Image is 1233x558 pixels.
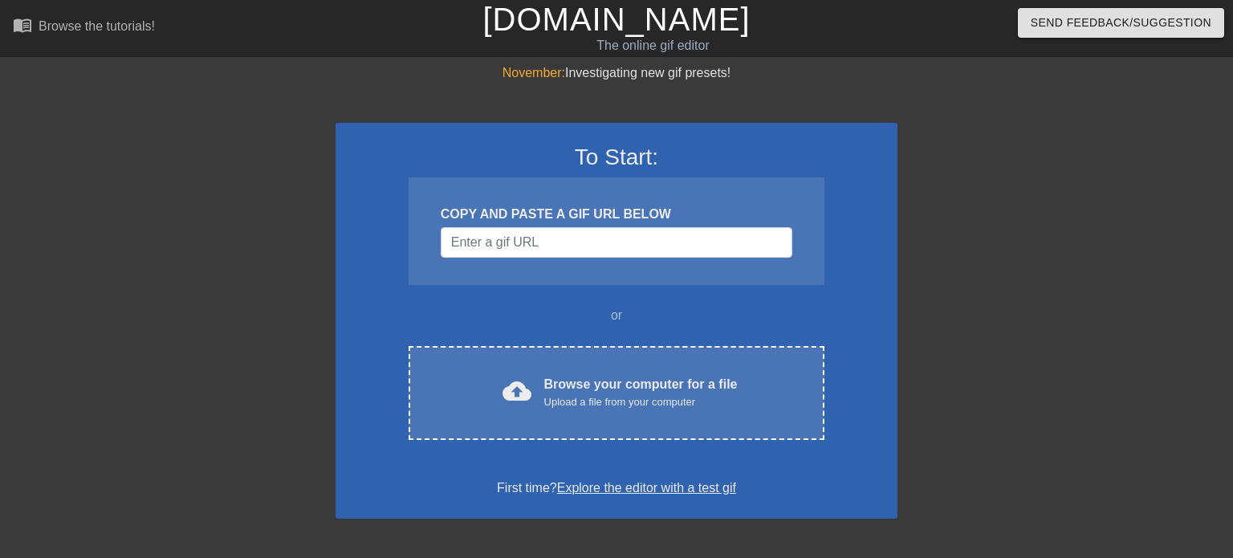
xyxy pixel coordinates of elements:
[503,66,565,79] span: November:
[544,375,738,410] div: Browse your computer for a file
[441,227,792,258] input: Username
[377,306,856,325] div: or
[441,205,792,224] div: COPY AND PASTE A GIF URL BELOW
[39,19,155,33] div: Browse the tutorials!
[356,479,877,498] div: First time?
[557,481,736,495] a: Explore the editor with a test gif
[544,394,738,410] div: Upload a file from your computer
[1018,8,1224,38] button: Send Feedback/Suggestion
[503,377,531,405] span: cloud_upload
[419,36,887,55] div: The online gif editor
[13,15,32,35] span: menu_book
[1031,13,1211,33] span: Send Feedback/Suggestion
[356,144,877,171] h3: To Start:
[13,15,155,40] a: Browse the tutorials!
[482,2,750,37] a: [DOMAIN_NAME]
[336,63,897,83] div: Investigating new gif presets!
